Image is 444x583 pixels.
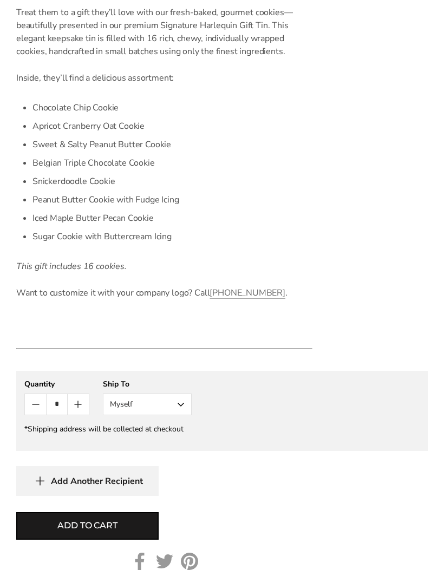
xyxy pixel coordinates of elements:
[16,260,127,272] em: This gift includes 16 cookies.
[181,553,198,570] a: Pinterest
[24,379,89,389] div: Quantity
[16,512,159,540] button: Add to cart
[57,519,117,532] span: Add to cart
[16,371,428,451] gfm-form: New recipient
[16,466,159,496] button: Add Another Recipient
[46,394,67,415] input: Quantity
[25,394,46,415] button: Count minus
[32,209,312,227] li: Iced Maple Butter Pecan Cookie
[16,71,312,84] p: Inside, they’ll find a delicious assortment:
[68,394,89,415] button: Count plus
[32,99,312,117] li: Chocolate Chip Cookie
[51,476,143,487] span: Add Another Recipient
[32,172,312,191] li: Snickerdoodle Cookie
[210,287,285,299] a: [PHONE_NUMBER]
[24,424,420,434] div: *Shipping address will be collected at checkout
[16,286,312,299] p: Want to customize it with your company logo? Call .
[32,135,312,154] li: Sweet & Salty Peanut Butter Cookie
[131,553,148,570] a: Facebook
[103,394,192,415] button: Myself
[32,191,312,209] li: Peanut Butter Cookie with Fudge Icing
[32,154,312,172] li: Belgian Triple Chocolate Cookie
[32,117,312,135] li: Apricot Cranberry Oat Cookie
[16,6,312,58] p: Treat them to a gift they’ll love with our fresh-baked, gourmet cookies—beautifully presented in ...
[103,379,192,389] div: Ship To
[156,553,173,570] a: Twitter
[32,227,312,246] li: Sugar Cookie with Buttercream Icing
